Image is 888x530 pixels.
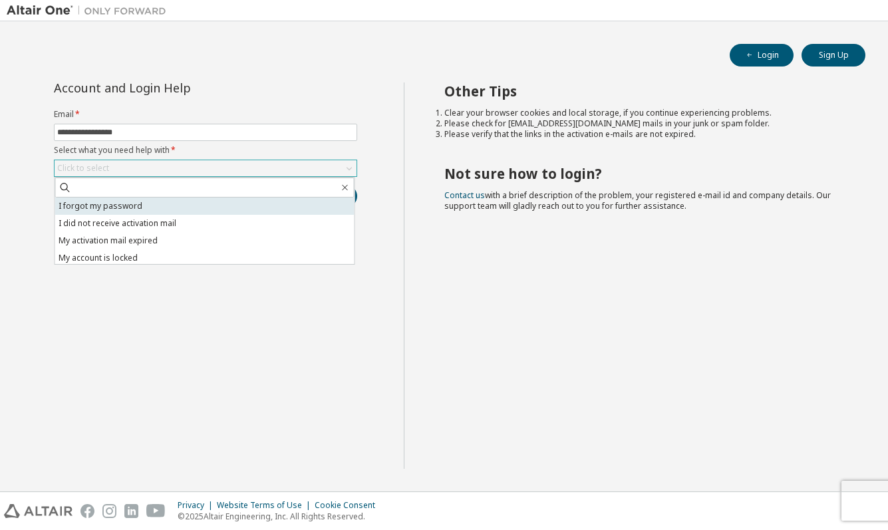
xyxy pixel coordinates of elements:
[178,511,383,522] p: © 2025 Altair Engineering, Inc. All Rights Reserved.
[54,82,297,93] div: Account and Login Help
[55,198,355,215] li: I forgot my password
[444,129,841,140] li: Please verify that the links in the activation e-mails are not expired.
[54,109,357,120] label: Email
[444,190,831,211] span: with a brief description of the problem, your registered e-mail id and company details. Our suppo...
[444,190,485,201] a: Contact us
[444,82,841,100] h2: Other Tips
[54,145,357,156] label: Select what you need help with
[124,504,138,518] img: linkedin.svg
[57,163,109,174] div: Click to select
[444,118,841,129] li: Please check for [EMAIL_ADDRESS][DOMAIN_NAME] mails in your junk or spam folder.
[444,108,841,118] li: Clear your browser cookies and local storage, if you continue experiencing problems.
[178,500,217,511] div: Privacy
[217,500,315,511] div: Website Terms of Use
[730,44,794,66] button: Login
[55,160,357,176] div: Click to select
[802,44,865,66] button: Sign Up
[444,165,841,182] h2: Not sure how to login?
[315,500,383,511] div: Cookie Consent
[102,504,116,518] img: instagram.svg
[4,504,73,518] img: altair_logo.svg
[7,4,173,17] img: Altair One
[146,504,166,518] img: youtube.svg
[80,504,94,518] img: facebook.svg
